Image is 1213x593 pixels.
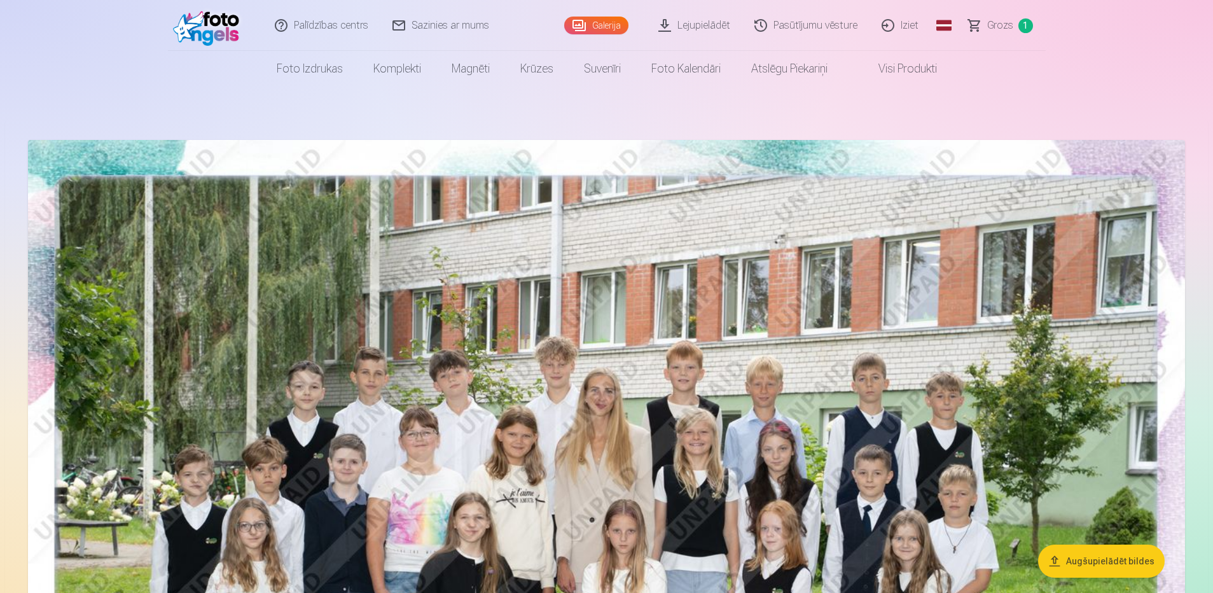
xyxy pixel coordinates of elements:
a: Komplekti [358,51,436,87]
a: Atslēgu piekariņi [736,51,843,87]
a: Magnēti [436,51,505,87]
a: Foto kalendāri [636,51,736,87]
span: 1 [1018,18,1033,33]
a: Foto izdrukas [261,51,358,87]
a: Visi produkti [843,51,952,87]
a: Galerija [564,17,628,34]
img: /fa1 [173,5,246,46]
a: Suvenīri [569,51,636,87]
a: Krūzes [505,51,569,87]
button: Augšupielādēt bildes [1038,545,1165,578]
span: Grozs [987,18,1013,33]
